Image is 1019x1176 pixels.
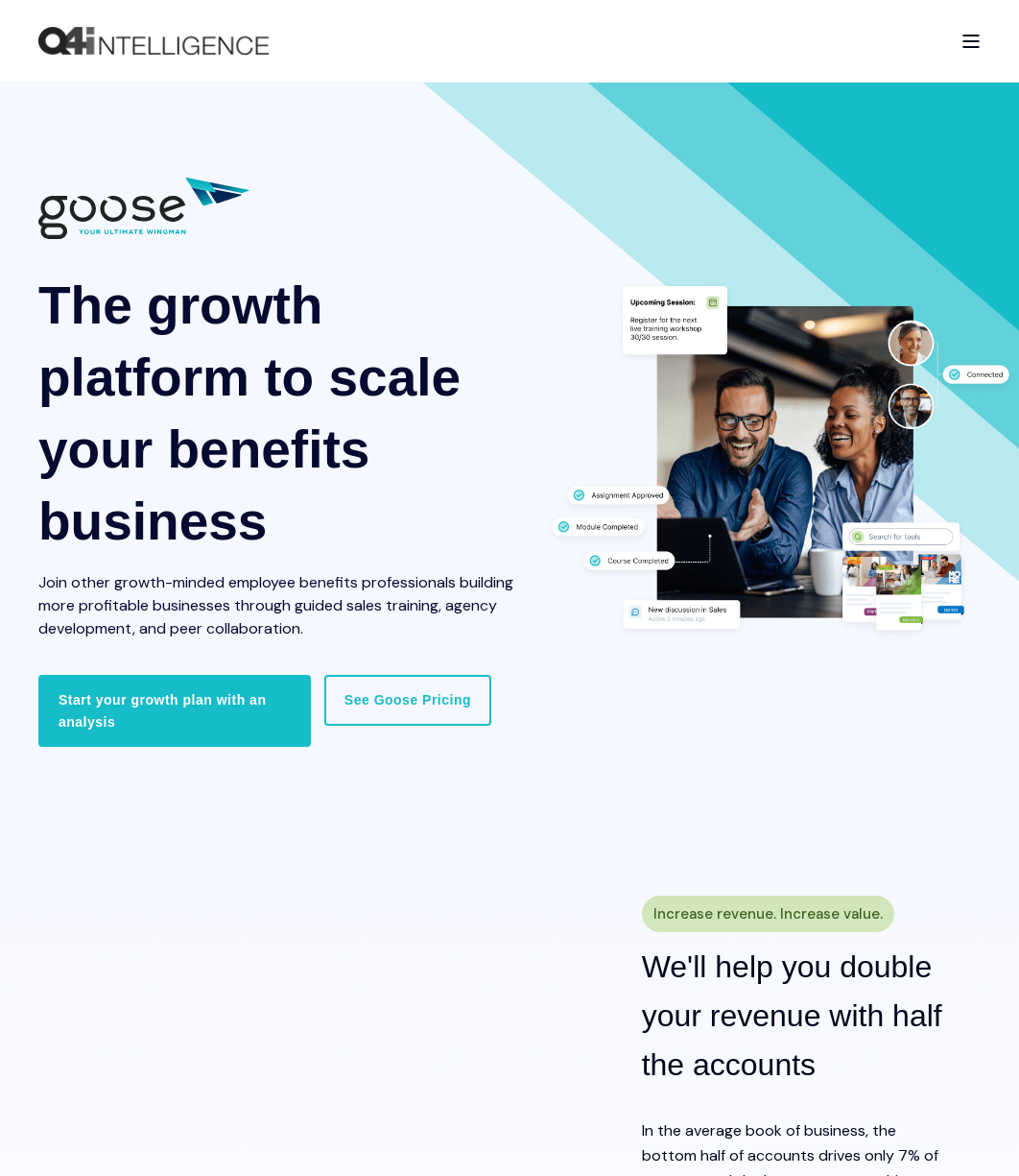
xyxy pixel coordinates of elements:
h2: We'll help you double your revenue with half the accounts [642,943,942,1090]
span: I [642,1120,645,1140]
img: Two professionals working together at a desk surrounded by graphics displaying different features... [542,278,1019,642]
img: Q4intelligence, LLC logo [38,27,269,56]
span: Join other growth-minded employee benefits professionals building more profitable businesses thro... [38,572,513,638]
a: Back to Home [38,27,269,56]
span: The growth platform to scale your benefits business [38,276,461,551]
a: Open Burger Menu [952,25,990,58]
a: See Goose Pricing [324,675,491,725]
img: 01882 Goose Q4i Logo wTag-CC [38,178,249,239]
a: Start your growth plan with an analysis [38,675,311,747]
span: Increase revenue. Increase value. [653,900,883,928]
